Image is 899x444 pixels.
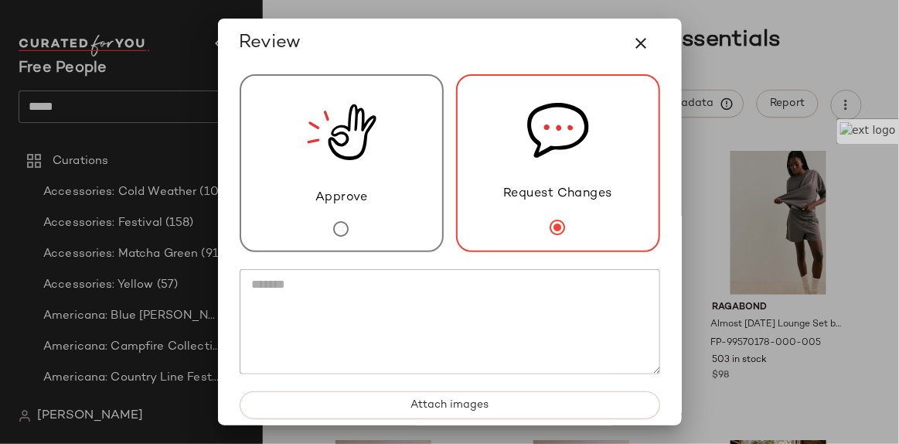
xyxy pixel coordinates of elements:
button: Attach images [240,391,660,419]
img: review_new_snapshot.RGmwQ69l.svg [307,76,376,189]
span: Attach images [410,399,489,412]
span: Request Changes [503,185,613,203]
img: svg%3e [527,76,589,185]
span: Approve [315,189,368,207]
span: Review [240,31,301,56]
